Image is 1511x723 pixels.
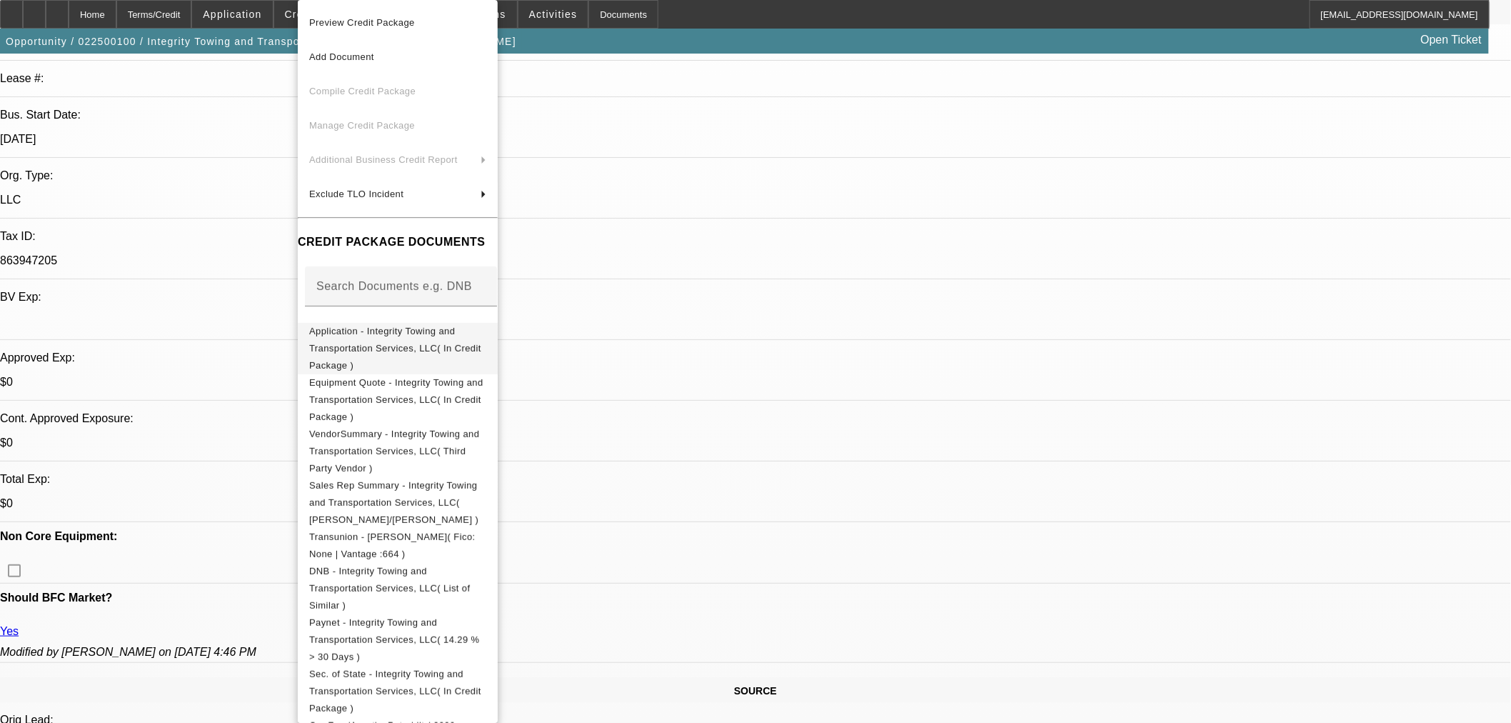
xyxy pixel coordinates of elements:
[309,51,374,62] span: Add Document
[298,666,498,717] button: Sec. of State - Integrity Towing and Transportation Services, LLC( In Credit Package )
[309,617,480,662] span: Paynet - Integrity Towing and Transportation Services, LLC( 14.29 % > 30 Days )
[298,234,498,251] h4: CREDIT PACKAGE DOCUMENTS
[309,566,471,611] span: DNB - Integrity Towing and Transportation Services, LLC( List of Similar )
[309,429,479,474] span: VendorSummary - Integrity Towing and Transportation Services, LLC( Third Party Vendor )
[298,529,498,563] button: Transunion - Spurlock, Chase( Fico: None | Vantage :664 )
[316,280,472,292] mat-label: Search Documents e.g. DNB
[309,377,483,422] span: Equipment Quote - Integrity Towing and Transportation Services, LLC( In Credit Package )
[298,374,498,426] button: Equipment Quote - Integrity Towing and Transportation Services, LLC( In Credit Package )
[298,477,498,529] button: Sales Rep Summary - Integrity Towing and Transportation Services, LLC( Martell, Heath/Leach, Ethan )
[298,323,498,374] button: Application - Integrity Towing and Transportation Services, LLC( In Credit Package )
[309,669,481,714] span: Sec. of State - Integrity Towing and Transportation Services, LLC( In Credit Package )
[309,532,476,559] span: Transunion - [PERSON_NAME]( Fico: None | Vantage :664 )
[298,426,498,477] button: VendorSummary - Integrity Towing and Transportation Services, LLC( Third Party Vendor )
[309,326,481,371] span: Application - Integrity Towing and Transportation Services, LLC( In Credit Package )
[309,189,403,199] span: Exclude TLO Incident
[309,480,478,525] span: Sales Rep Summary - Integrity Towing and Transportation Services, LLC( [PERSON_NAME]/[PERSON_NAME] )
[298,563,498,614] button: DNB - Integrity Towing and Transportation Services, LLC( List of Similar )
[309,17,415,28] span: Preview Credit Package
[298,614,498,666] button: Paynet - Integrity Towing and Transportation Services, LLC( 14.29 % > 30 Days )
